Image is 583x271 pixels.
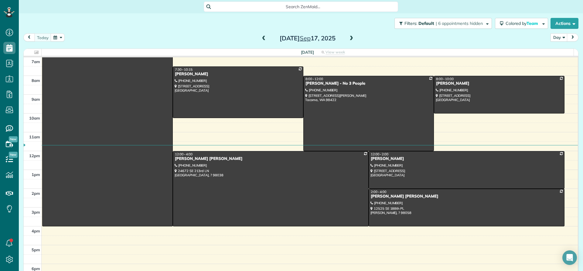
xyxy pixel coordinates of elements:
button: today [34,33,51,42]
span: 8:00 - 10:00 [436,77,454,81]
span: | 6 appointments hidden [436,21,483,26]
span: 10am [29,116,40,120]
span: 9am [32,97,40,102]
span: Default [418,21,435,26]
span: 2:00 - 4:00 [371,190,387,194]
span: 6pm [32,266,40,271]
span: 2pm [32,191,40,196]
span: 3pm [32,210,40,215]
span: 8am [32,78,40,83]
div: [PERSON_NAME] [175,72,302,77]
span: New [9,152,18,158]
span: 12:00 - 4:00 [175,152,193,156]
a: Filters: Default | 6 appointments hidden [391,18,492,29]
div: [PERSON_NAME] [PERSON_NAME] [175,156,367,161]
span: Filters: [404,21,417,26]
button: next [567,33,578,42]
span: 4pm [32,229,40,233]
span: 7:30 - 10:15 [175,67,193,72]
span: 12:00 - 2:00 [371,152,388,156]
div: [PERSON_NAME] [436,81,563,86]
button: prev [23,33,35,42]
div: Open Intercom Messenger [562,250,577,265]
span: 11am [29,134,40,139]
span: Colored by [506,21,540,26]
div: [PERSON_NAME] [370,156,563,161]
span: View week [326,50,345,55]
span: 12pm [29,153,40,158]
span: New [9,136,18,142]
div: [PERSON_NAME] [PERSON_NAME] [370,194,563,199]
button: Filters: Default | 6 appointments hidden [394,18,492,29]
span: [DATE] [301,50,314,55]
span: 5pm [32,247,40,252]
button: Day [551,33,568,42]
div: [PERSON_NAME] - No 3 People [305,81,432,86]
span: 8:00 - 12:00 [305,77,323,81]
h2: [DATE] 17, 2025 [270,35,346,42]
span: 1pm [32,172,40,177]
button: Colored byTeam [495,18,548,29]
button: Actions [551,18,578,29]
span: Team [527,21,539,26]
span: Sep [300,34,311,42]
span: 7am [32,59,40,64]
